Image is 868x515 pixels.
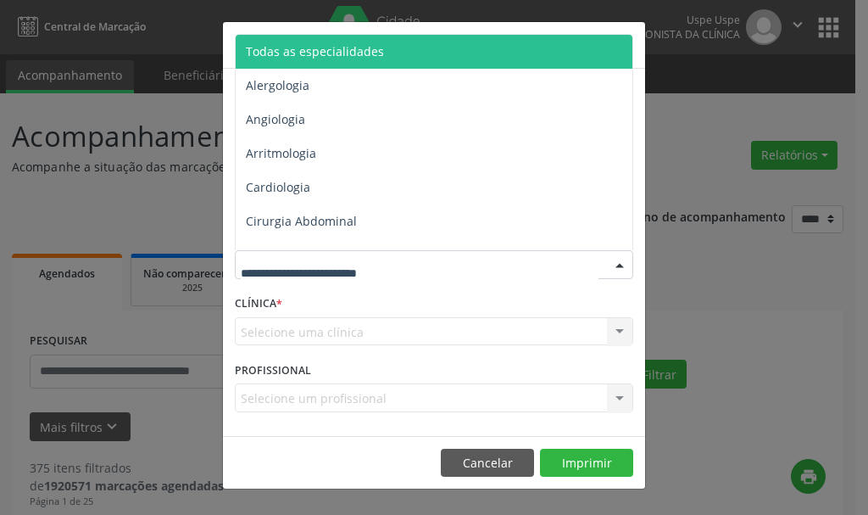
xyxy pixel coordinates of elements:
label: PROFISSIONAL [235,357,311,383]
span: Todas as especialidades [246,43,384,59]
label: CLÍNICA [235,291,282,317]
span: Angiologia [246,111,305,127]
h5: Relatório de agendamentos [235,34,429,56]
span: Arritmologia [246,145,316,161]
span: Cirurgia Abdominal [246,213,357,229]
span: Alergologia [246,77,309,93]
button: Cancelar [441,449,534,478]
span: Cirurgia Bariatrica [246,247,350,263]
button: Close [611,22,645,64]
button: Imprimir [540,449,633,478]
span: Cardiologia [246,179,310,195]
